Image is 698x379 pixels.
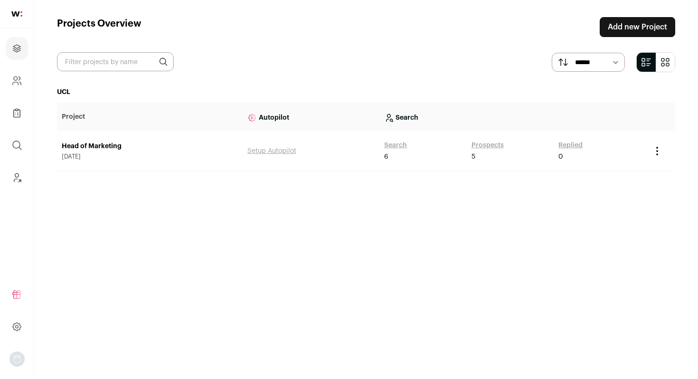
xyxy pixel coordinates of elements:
a: Prospects [472,141,504,150]
span: [DATE] [62,153,238,161]
a: Head of Marketing [62,142,238,151]
h2: UCL [57,87,675,97]
p: Search [384,107,642,126]
img: wellfound-shorthand-0d5821cbd27db2630d0214b213865d53afaa358527fdda9d0ea32b1df1b89c2c.svg [11,11,22,17]
a: Search [384,141,407,150]
p: Project [62,112,238,122]
a: Leads (Backoffice) [6,166,28,189]
a: Setup Autopilot [247,148,296,154]
a: Company and ATS Settings [6,69,28,92]
input: Filter projects by name [57,52,174,71]
span: 0 [558,152,563,161]
a: Projects [6,37,28,60]
a: Replied [558,141,583,150]
p: Autopilot [247,107,375,126]
a: Add new Project [600,17,675,37]
h1: Projects Overview [57,17,141,37]
button: Open dropdown [9,351,25,367]
button: Project Actions [651,145,663,157]
a: Company Lists [6,102,28,124]
img: nopic.png [9,351,25,367]
span: 5 [472,152,475,161]
span: 6 [384,152,388,161]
